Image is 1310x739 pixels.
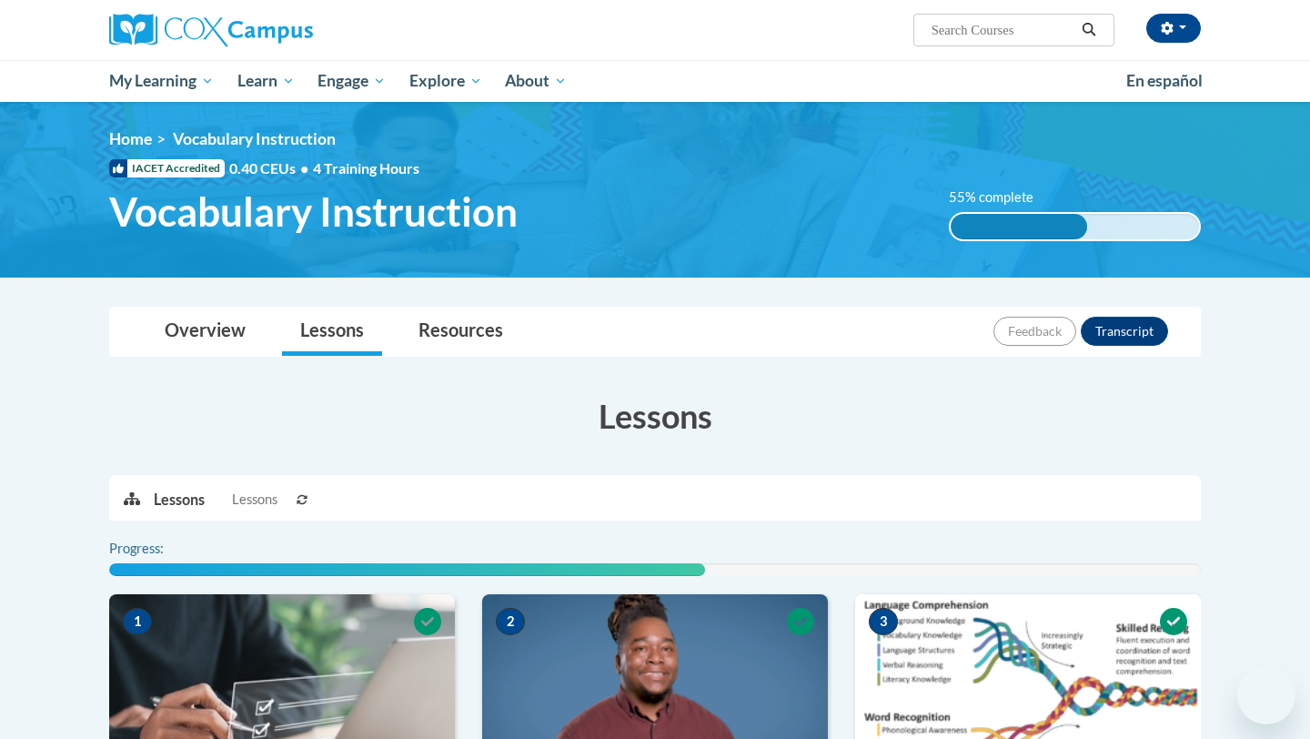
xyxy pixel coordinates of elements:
a: Home [109,129,152,148]
a: About [494,60,579,102]
button: Transcript [1081,317,1168,346]
h3: Lessons [109,393,1201,439]
div: 55% complete [951,214,1087,239]
span: En español [1126,71,1203,90]
span: Lessons [232,490,277,510]
span: 3 [869,608,898,635]
span: 2 [496,608,525,635]
span: 1 [123,608,152,635]
iframe: Button to launch messaging window [1237,666,1295,724]
span: 0.40 CEUs [229,158,313,178]
a: En español [1114,62,1214,100]
label: 55% complete [949,187,1053,208]
a: Engage [306,60,398,102]
span: Learn [237,70,295,92]
span: My Learning [109,70,214,92]
label: Progress: [109,539,214,559]
a: Overview [146,308,264,356]
a: Lessons [282,308,382,356]
img: Cox Campus [109,14,313,46]
input: Search Courses [930,19,1075,41]
span: Vocabulary Instruction [173,129,336,148]
span: IACET Accredited [109,159,225,177]
button: Feedback [993,317,1076,346]
a: Resources [400,308,521,356]
span: • [300,159,308,177]
div: Main menu [82,60,1228,102]
button: Account Settings [1146,14,1201,43]
span: 4 Training Hours [313,159,419,177]
a: My Learning [97,60,226,102]
span: About [505,70,567,92]
span: Engage [317,70,386,92]
a: Explore [398,60,494,102]
a: Learn [226,60,307,102]
span: Explore [409,70,482,92]
span: Vocabulary Instruction [109,187,518,236]
button: Search [1075,19,1103,41]
a: Cox Campus [109,14,455,46]
p: Lessons [154,490,205,510]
